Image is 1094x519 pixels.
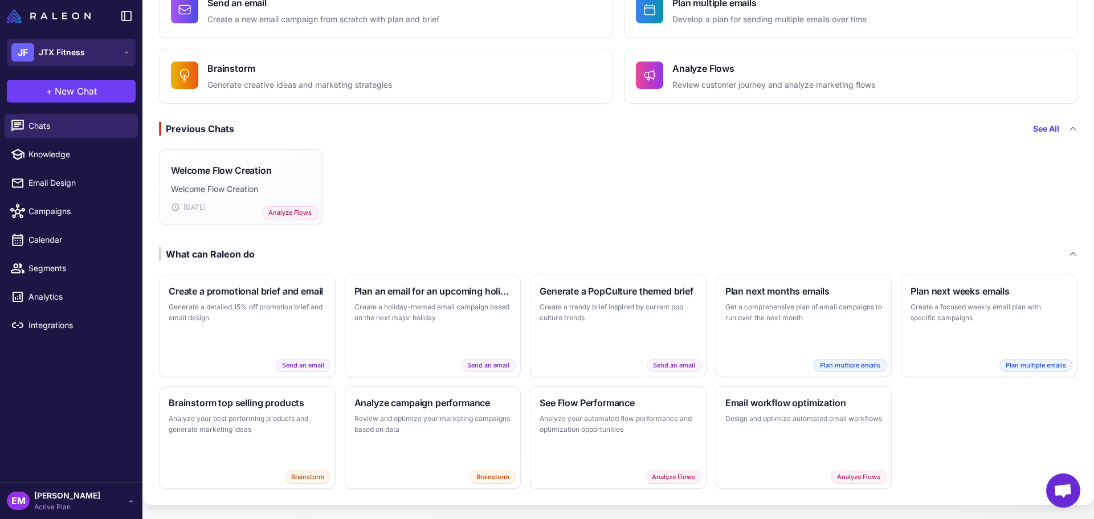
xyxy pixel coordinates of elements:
span: Segments [28,262,129,275]
span: Brainstorm [285,471,330,484]
span: Knowledge [28,148,129,161]
span: Calendar [28,234,129,246]
button: Create a promotional brief and emailGenerate a detailed 15% off promotion brief and email designS... [159,275,336,377]
span: Plan multiple emails [814,359,887,372]
a: Calendar [5,228,138,252]
button: Brainstorm top selling productsAnalyze your best performing products and generate marketing ideas... [159,386,336,489]
p: Generate a detailed 15% off promotion brief and email design [169,301,326,324]
button: +New Chat [7,80,136,103]
span: Analytics [28,291,129,303]
a: Analytics [5,285,138,309]
h3: See Flow Performance [540,396,697,410]
button: BrainstormGenerate creative ideas and marketing strategies [159,50,613,104]
p: Create a trendy brief inspired by current pop culture trends [540,301,697,324]
span: Analyze Flows [646,471,701,484]
a: Campaigns [5,199,138,223]
p: Analyze your best performing products and generate marketing ideas [169,413,326,435]
button: Analyze campaign performanceReview and optimize your marketing campaigns based on dataBrainstorm [345,386,521,489]
button: Plan next weeks emailsCreate a focused weekly email plan with specific campaignsPlan multiple emails [901,275,1077,377]
p: Create a holiday-themed email campaign based on the next major holiday [354,301,512,324]
span: Plan multiple emails [999,359,1072,372]
h3: Plan next months emails [725,284,883,298]
p: Create a focused weekly email plan with specific campaigns [911,301,1068,324]
span: Send an email [276,359,330,372]
h3: Brainstorm top selling products [169,396,326,410]
a: Raleon Logo [7,9,95,23]
p: Design and optimize automated email workflows [725,413,883,424]
button: JFJTX Fitness [7,39,136,66]
span: Analyze Flows [262,206,318,219]
span: Send an email [461,359,516,372]
button: Plan an email for an upcoming holidayCreate a holiday-themed email campaign based on the next maj... [345,275,521,377]
button: Generate a PopCulture themed briefCreate a trendy brief inspired by current pop culture trendsSen... [530,275,707,377]
h3: Welcome Flow Creation [171,164,272,177]
button: Analyze FlowsReview customer journey and analyze marketing flows [624,50,1077,104]
h3: Plan next weeks emails [911,284,1068,298]
div: EM [7,492,30,510]
p: Analyze your automated flow performance and optimization opportunities [540,413,697,435]
span: + [46,84,52,98]
h4: Analyze Flows [672,62,875,75]
a: Email Design [5,171,138,195]
span: Send an email [647,359,701,372]
span: JTX Fitness [39,46,85,59]
h3: Create a promotional brief and email [169,284,326,298]
button: See Flow PerformanceAnalyze your automated flow performance and optimization opportunitiesAnalyze... [530,386,707,489]
a: Integrations [5,313,138,337]
div: What can Raleon do [159,247,255,261]
p: Review customer journey and analyze marketing flows [672,79,875,92]
h3: Analyze campaign performance [354,396,512,410]
span: Active Plan [34,502,100,512]
img: Raleon Logo [7,9,91,23]
span: Campaigns [28,205,129,218]
h3: Email workflow optimization [725,396,883,410]
p: Generate creative ideas and marketing strategies [207,79,392,92]
a: Segments [5,256,138,280]
p: Get a comprehensive plan of email campaigns to run over the next month [725,301,883,324]
h3: Plan an email for an upcoming holiday [354,284,512,298]
a: Knowledge [5,142,138,166]
div: JF [11,43,34,62]
a: Chats [5,114,138,138]
button: Email workflow optimizationDesign and optimize automated email workflowsAnalyze Flows [716,386,892,489]
span: Analyze Flows [831,471,887,484]
p: Create a new email campaign from scratch with plan and brief [207,13,439,26]
span: Email Design [28,177,129,189]
div: Previous Chats [159,122,234,136]
span: Brainstorm [470,471,516,484]
p: Review and optimize your marketing campaigns based on data [354,413,512,435]
div: [DATE] [171,202,311,212]
h3: Generate a PopCulture themed brief [540,284,697,298]
span: Chats [28,120,129,132]
h4: Brainstorm [207,62,392,75]
span: New Chat [55,84,97,98]
span: Integrations [28,319,129,332]
span: [PERSON_NAME] [34,489,100,502]
a: See All [1033,122,1059,135]
p: Develop a plan for sending multiple emails over time [672,13,867,26]
button: Plan next months emailsGet a comprehensive plan of email campaigns to run over the next monthPlan... [716,275,892,377]
a: Chat abierto [1046,473,1080,508]
p: Welcome Flow Creation [171,183,311,195]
